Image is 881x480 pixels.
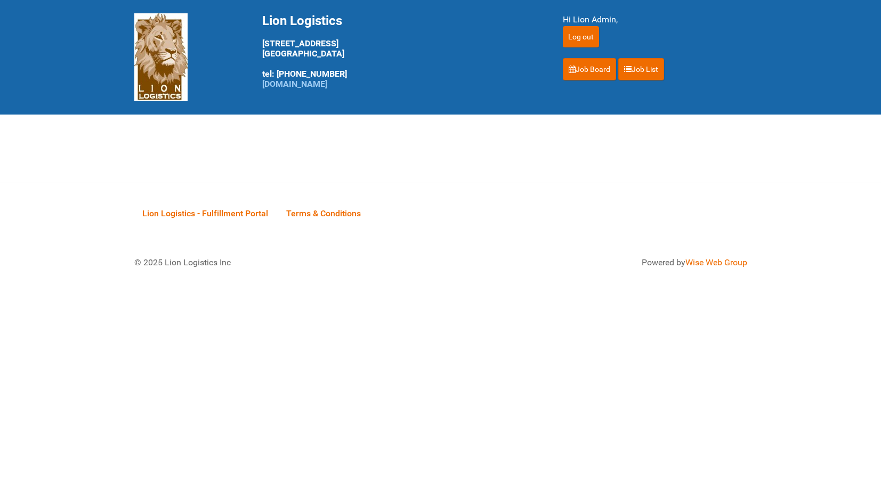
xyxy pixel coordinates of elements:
div: Hi Lion Admin, [563,13,747,26]
a: Wise Web Group [685,257,747,267]
span: Terms & Conditions [286,208,361,218]
span: Lion Logistics - Fulfillment Portal [142,208,268,218]
a: Lion Logistics - Fulfillment Portal [134,197,276,230]
a: Job List [618,58,664,80]
div: [STREET_ADDRESS] [GEOGRAPHIC_DATA] tel: [PHONE_NUMBER] [262,13,536,89]
a: Terms & Conditions [278,197,369,230]
span: Lion Logistics [262,13,342,28]
input: Log out [563,26,599,47]
img: Lion Logistics [134,13,188,101]
a: Lion Logistics [134,52,188,62]
a: [DOMAIN_NAME] [262,79,327,89]
div: Powered by [454,256,747,269]
div: © 2025 Lion Logistics Inc [126,248,435,277]
a: Job Board [563,58,616,80]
